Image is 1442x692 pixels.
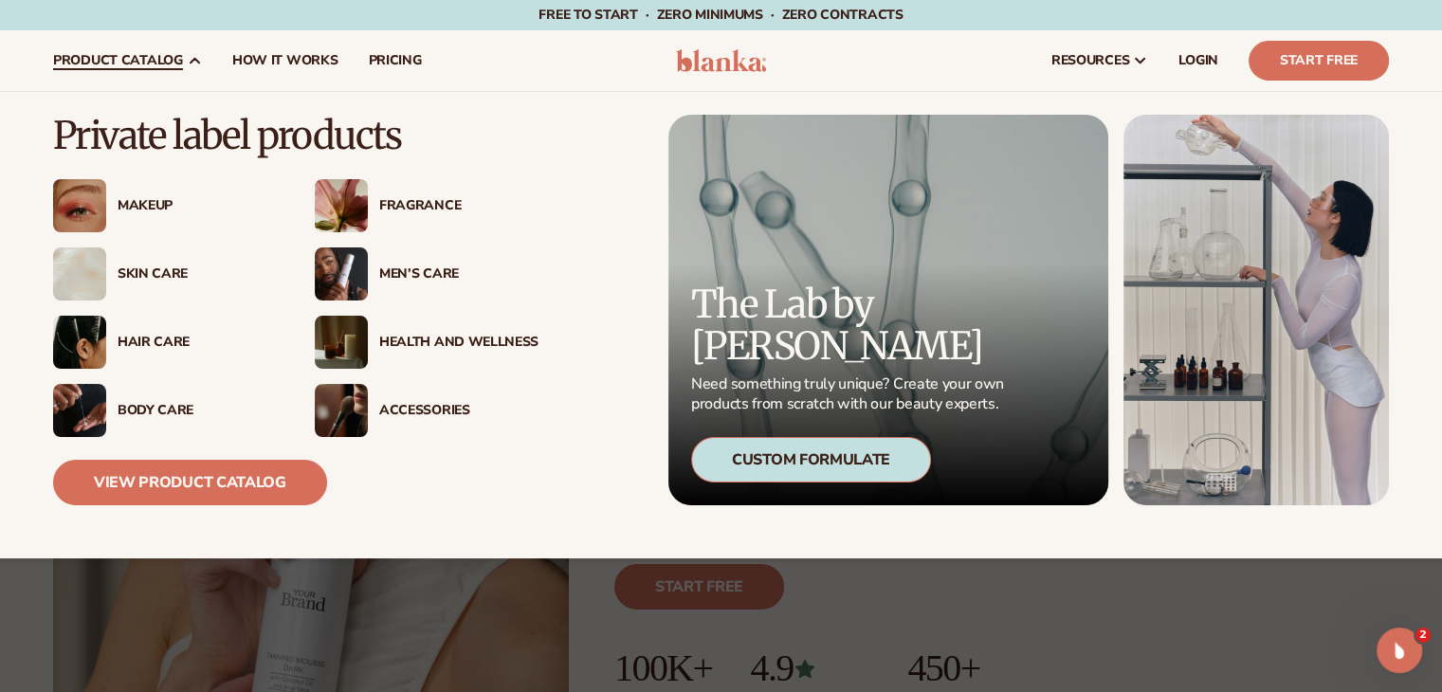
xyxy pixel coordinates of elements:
[38,30,217,91] a: product catalog
[315,247,368,300] img: Male holding moisturizer bottle.
[691,437,931,483] div: Custom Formulate
[1163,30,1233,91] a: LOGIN
[368,53,421,68] span: pricing
[53,316,277,369] a: Female hair pulled back with clips. Hair Care
[53,115,538,156] p: Private label products
[315,316,368,369] img: Candles and incense on table.
[118,266,277,282] div: Skin Care
[379,266,538,282] div: Men’s Care
[538,6,903,24] span: Free to start · ZERO minimums · ZERO contracts
[53,384,106,437] img: Male hand applying moisturizer.
[53,316,106,369] img: Female hair pulled back with clips.
[379,198,538,214] div: Fragrance
[315,384,538,437] a: Female with makeup brush. Accessories
[691,283,1010,367] p: The Lab by [PERSON_NAME]
[315,179,368,232] img: Pink blooming flower.
[53,384,277,437] a: Male hand applying moisturizer. Body Care
[232,53,338,68] span: How It Works
[379,403,538,419] div: Accessories
[315,179,538,232] a: Pink blooming flower. Fragrance
[53,460,327,505] a: View Product Catalog
[1051,53,1129,68] span: resources
[1415,628,1431,643] span: 2
[315,384,368,437] img: Female with makeup brush.
[379,335,538,351] div: Health And Wellness
[118,403,277,419] div: Body Care
[1377,628,1422,673] iframe: Intercom live chat
[118,198,277,214] div: Makeup
[53,179,106,232] img: Female with glitter eye makeup.
[1123,115,1389,505] img: Female in lab with equipment.
[315,247,538,300] a: Male holding moisturizer bottle. Men’s Care
[53,53,183,68] span: product catalog
[53,247,277,300] a: Cream moisturizer swatch. Skin Care
[118,335,277,351] div: Hair Care
[1249,41,1389,81] a: Start Free
[668,115,1108,505] a: Microscopic product formula. The Lab by [PERSON_NAME] Need something truly unique? Create your ow...
[691,374,1010,414] p: Need something truly unique? Create your own products from scratch with our beauty experts.
[53,179,277,232] a: Female with glitter eye makeup. Makeup
[315,316,538,369] a: Candles and incense on table. Health And Wellness
[53,247,106,300] img: Cream moisturizer swatch.
[1036,30,1163,91] a: resources
[353,30,436,91] a: pricing
[676,49,766,72] img: logo
[217,30,354,91] a: How It Works
[1178,53,1218,68] span: LOGIN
